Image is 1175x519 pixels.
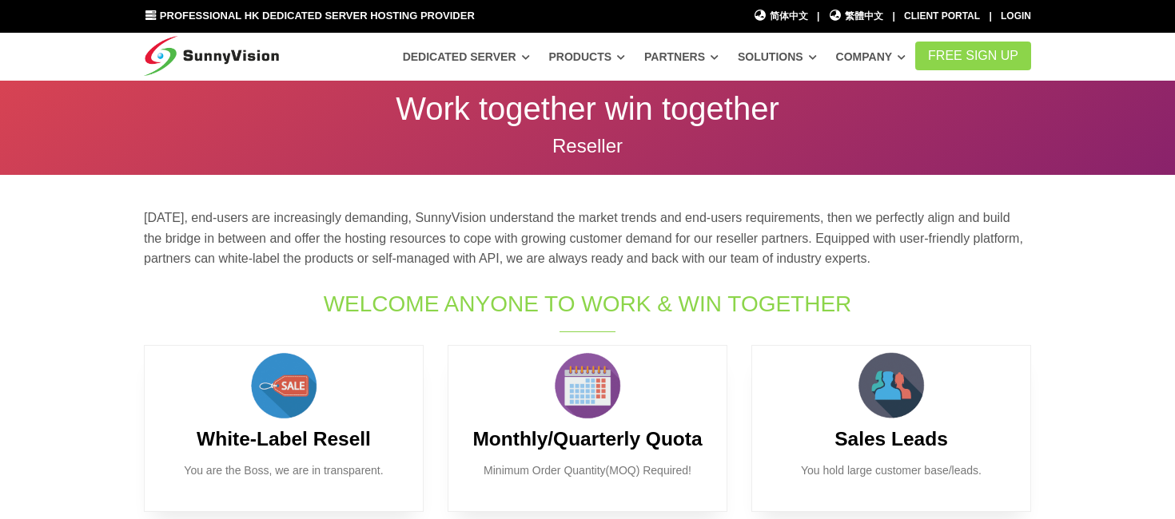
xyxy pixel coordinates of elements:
b: Monthly/Quarterly Quota [472,428,702,450]
a: Login [1001,10,1031,22]
li: | [989,9,991,24]
a: Solutions [738,42,817,71]
a: Client Portal [904,10,980,22]
b: White-Label Resell [197,428,371,450]
img: sales.png [244,346,324,426]
h1: Welcome Anyone to Work & Win Together [321,288,854,319]
img: calendar.png [548,346,627,426]
p: You hold large customer base/leads. [776,462,1006,479]
p: Minimum Order Quantity(MOQ) Required! [472,462,703,479]
a: Products [548,42,625,71]
p: [DATE], end-users are increasingly demanding, SunnyVision understand the market trends and end-us... [144,208,1031,269]
img: customer.png [851,346,931,426]
a: Partners [644,42,719,71]
li: | [892,9,894,24]
a: 简体中文 [753,9,808,24]
a: 繁體中文 [829,9,884,24]
li: | [817,9,819,24]
b: Sales Leads [834,428,948,450]
a: FREE Sign Up [915,42,1031,70]
a: Dedicated Server [403,42,530,71]
a: Company [836,42,906,71]
span: Professional HK Dedicated Server Hosting Provider [160,10,475,22]
p: Reseller [144,137,1031,156]
p: You are the Boss, we are in transparent. [169,462,399,479]
p: Work together win together [144,93,1031,125]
